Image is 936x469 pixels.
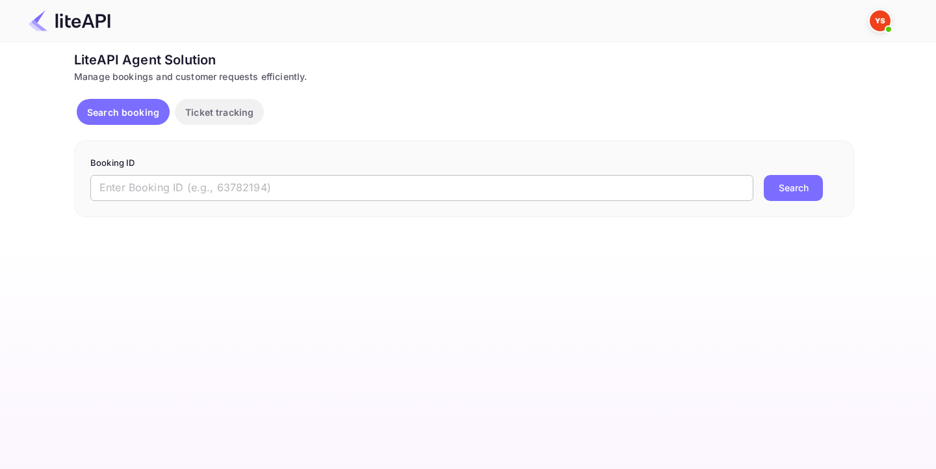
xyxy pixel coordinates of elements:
[90,157,838,170] p: Booking ID
[74,70,854,83] div: Manage bookings and customer requests efficiently.
[90,175,753,201] input: Enter Booking ID (e.g., 63782194)
[764,175,823,201] button: Search
[185,105,253,119] p: Ticket tracking
[870,10,890,31] img: Yandex Support
[74,50,854,70] div: LiteAPI Agent Solution
[29,10,110,31] img: LiteAPI Logo
[87,105,159,119] p: Search booking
